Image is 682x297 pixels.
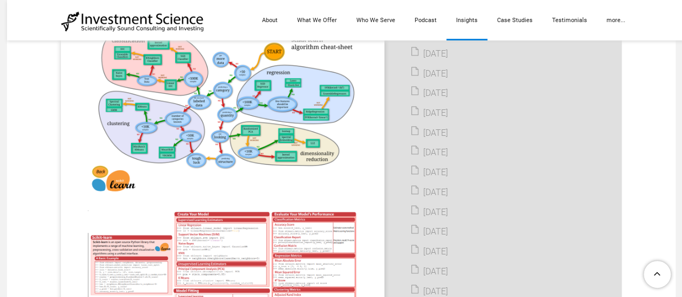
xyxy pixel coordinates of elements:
a: [DATE] [411,225,448,239]
a: [DATE] [411,265,448,279]
a: [DATE] [411,106,448,121]
a: To Top [639,257,677,292]
img: Picture [88,26,357,195]
a: [DATE] [411,146,448,160]
a: [DATE] [411,67,448,81]
a: [DATE] [411,86,448,101]
a: [DATE] [411,165,448,180]
a: [DATE] [411,47,448,61]
a: [DATE] [411,205,448,220]
img: Investment Science | NYC Consulting Services [61,11,204,33]
a: [DATE] [411,185,448,200]
a: [DATE] [411,126,448,141]
a: [DATE] [411,245,448,259]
